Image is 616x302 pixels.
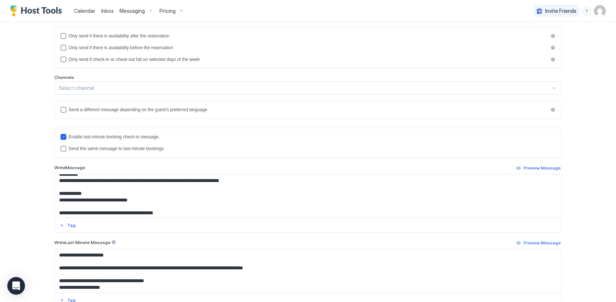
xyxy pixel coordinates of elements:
a: Inbox [101,7,114,15]
div: afterReservation [60,33,555,39]
div: Tag [67,222,76,229]
div: Send the same message to last-minute bookings [69,146,555,151]
button: Preview Message [515,239,562,247]
span: Write Message [54,165,85,170]
div: Only send if there is availability before the reservation [69,45,548,50]
div: Send a different message depending on the guest's preferred language [69,107,548,112]
div: menu [582,7,591,15]
div: Open Intercom Messenger [7,277,25,295]
a: Calendar [74,7,95,15]
div: User profile [594,5,606,17]
div: Enable last-minute booking check-in message. [69,134,555,139]
span: Write Last Minute Message [54,240,110,245]
div: lastMinuteMessageIsTheSame [60,146,555,152]
button: Tag [59,221,77,230]
textarea: Input Field [55,249,561,292]
div: languagesEnabled [60,107,555,113]
div: isLimited [60,57,555,62]
div: lastMinuteMessageEnabled [60,134,555,140]
div: Preview Message [524,240,561,246]
span: Invite Friends [545,8,576,14]
span: Calendar [74,8,95,14]
a: Host Tools Logo [10,6,65,17]
div: Select channel [59,85,551,91]
span: Messaging [120,8,145,14]
div: Only send if check-in or check-out fall on selected days of the week [69,57,548,62]
span: Pricing [159,8,176,14]
textarea: Input Field [55,174,561,218]
span: Channels [54,74,74,80]
span: Inbox [101,8,114,14]
div: beforeReservation [60,45,555,51]
div: Preview Message [524,165,561,171]
div: Only send if there is availability after the reservation [69,33,548,39]
button: Preview Message [515,164,562,172]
